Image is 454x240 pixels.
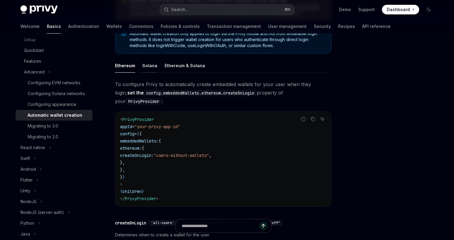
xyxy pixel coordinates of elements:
[339,7,351,13] a: Demo
[137,131,139,136] span: {
[154,153,209,158] span: "users-without-wallets"
[121,31,126,36] svg: Note
[16,88,92,99] a: Configuring Solana networks
[120,153,154,158] span: createOnLogin:
[284,7,291,12] span: ⌘ K
[132,124,135,129] span: =
[16,77,92,88] a: Configuring EVM networks
[16,121,92,131] a: Migrating to 3.0
[123,189,142,194] span: children
[16,99,92,110] a: Configuring appearance
[20,144,45,151] div: React native
[47,19,61,34] a: Basics
[309,115,317,123] button: Copy the contents from the code block
[115,58,135,73] div: Ethereum
[120,117,123,122] span: <
[16,207,92,218] button: Toggle NodeJS (server-auth) section
[123,117,154,122] span: PrivyProvider
[127,90,257,96] strong: set the
[424,5,434,14] button: Toggle dark mode
[120,124,132,129] span: appId
[28,122,58,130] div: Migrating to 3.0
[20,5,58,14] img: dark logo
[24,68,44,76] div: Advanced
[20,230,30,238] div: Java
[16,185,92,196] button: Toggle Unity section
[358,7,375,13] a: Support
[20,198,37,205] div: NodeJS
[28,101,76,108] div: Configuring appearance
[120,145,142,151] span: ethereum:
[125,196,156,201] span: PrivyProvider
[139,131,142,136] span: {
[28,90,85,97] div: Configuring Solana networks
[20,176,33,184] div: Flutter
[20,187,30,194] div: Unity
[24,47,44,54] div: Quickstart
[182,219,259,232] input: Ask a question...
[16,56,92,67] a: Features
[160,4,294,15] button: Open search
[120,167,125,172] span: },
[120,196,125,201] span: </
[319,115,326,123] button: Ask AI
[144,90,257,96] code: config.embeddedWallets.ethereum.createOnLogin
[159,138,161,144] span: {
[129,19,153,34] a: Connectors
[142,189,144,194] span: }
[16,131,92,142] a: Migrating to 2.0
[16,175,92,185] button: Toggle Flutter section
[20,166,36,173] div: Android
[161,19,200,34] a: Policies & controls
[120,138,159,144] span: embeddedWallets:
[16,229,92,239] button: Toggle Java section
[209,153,211,158] span: ,
[16,45,92,56] a: Quickstart
[120,131,135,136] span: config
[382,5,419,14] a: Dashboard
[20,209,64,216] div: NodeJS (server-auth)
[16,67,92,77] button: Toggle Advanced section
[120,174,123,180] span: }
[120,181,123,187] span: >
[126,98,162,105] code: PrivyProvider
[135,124,180,129] span: "your-privy-app-id"
[135,131,137,136] span: =
[142,145,144,151] span: {
[207,19,261,34] a: Transaction management
[20,19,40,34] a: Welcome
[68,19,99,34] a: Authentication
[16,142,92,153] button: Toggle React native section
[142,58,157,73] div: Solana
[24,58,41,65] div: Features
[28,79,80,86] div: Configuring EVM networks
[20,220,34,227] div: Python
[16,196,92,207] button: Toggle NodeJS section
[106,19,122,34] a: Wallets
[299,115,307,123] button: Report incorrect code
[28,133,58,140] div: Migrating to 2.0
[156,196,159,201] span: >
[123,174,125,180] span: }
[16,110,92,121] a: Automatic wallet creation
[16,218,92,229] button: Toggle Python section
[314,19,331,34] a: Security
[130,31,325,49] span: Automatic wallet creation only applies to login via the Privy modal and not from whitelabel login...
[362,19,391,34] a: API reference
[115,80,331,105] span: To configure Privy to automatically create embedded wallets for your user when they login, proper...
[165,58,205,73] div: Ethereum & Solana
[16,164,92,175] button: Toggle Android section
[268,19,307,34] a: User management
[20,155,30,162] div: Swift
[120,189,123,194] span: {
[16,153,92,164] button: Toggle Swift section
[259,222,268,230] button: Send message
[387,7,410,13] span: Dashboard
[338,19,355,34] a: Recipes
[120,160,125,165] span: },
[171,6,188,13] div: Search...
[28,112,82,119] div: Automatic wallet creation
